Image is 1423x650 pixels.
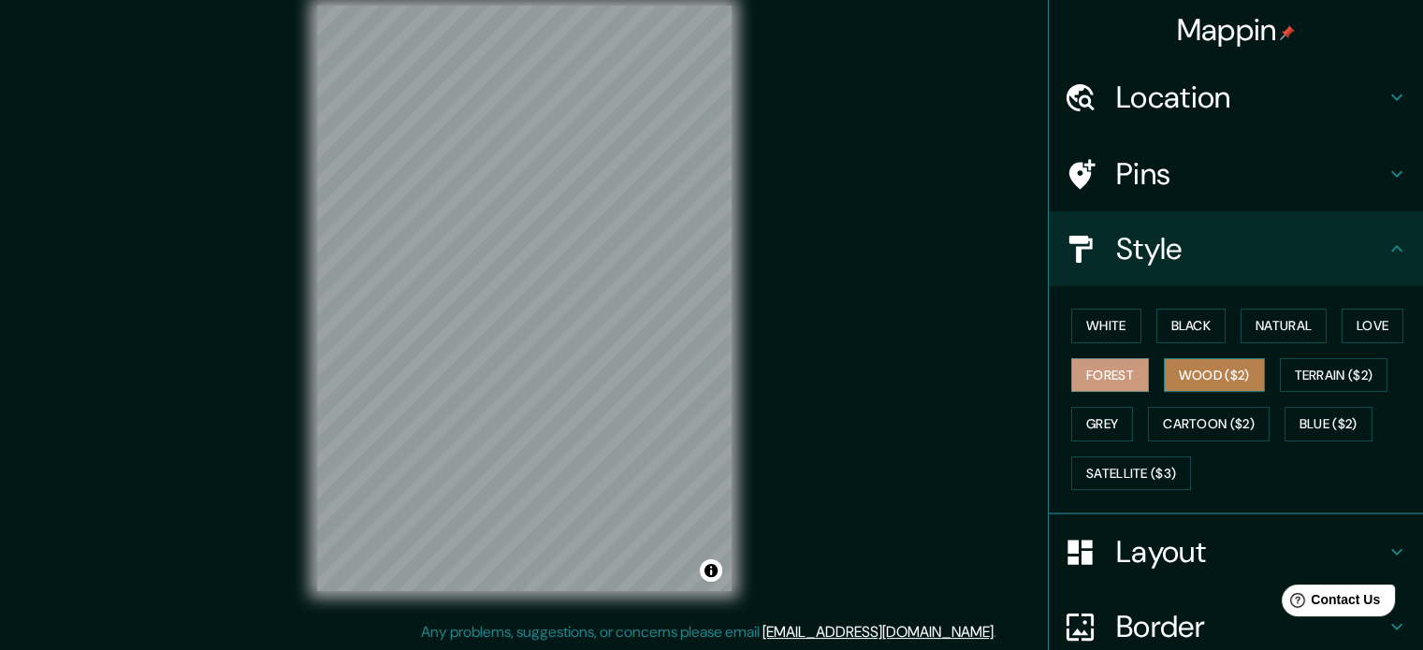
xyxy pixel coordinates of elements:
button: Cartoon ($2) [1148,407,1270,441]
div: Location [1049,60,1423,135]
h4: Layout [1116,533,1386,571]
button: Natural [1241,309,1327,343]
button: Toggle attribution [700,559,722,582]
button: Grey [1071,407,1133,441]
div: Style [1049,211,1423,286]
button: Blue ($2) [1285,407,1372,441]
h4: Mappin [1177,11,1296,49]
p: Any problems, suggestions, or concerns please email . [421,621,996,643]
canvas: Map [317,6,732,591]
div: Pins [1049,137,1423,211]
div: . [999,621,1003,643]
div: . [996,621,999,643]
h4: Border [1116,608,1386,645]
button: White [1071,309,1141,343]
img: pin-icon.png [1280,25,1295,40]
h4: Pins [1116,155,1386,193]
h4: Location [1116,79,1386,116]
h4: Style [1116,230,1386,267]
button: Black [1156,309,1227,343]
button: Terrain ($2) [1280,358,1388,393]
a: [EMAIL_ADDRESS][DOMAIN_NAME] [762,622,994,642]
button: Forest [1071,358,1149,393]
button: Satellite ($3) [1071,456,1191,491]
button: Wood ($2) [1164,358,1265,393]
button: Love [1342,309,1403,343]
iframe: Help widget launcher [1256,577,1402,629]
div: Layout [1049,514,1423,589]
